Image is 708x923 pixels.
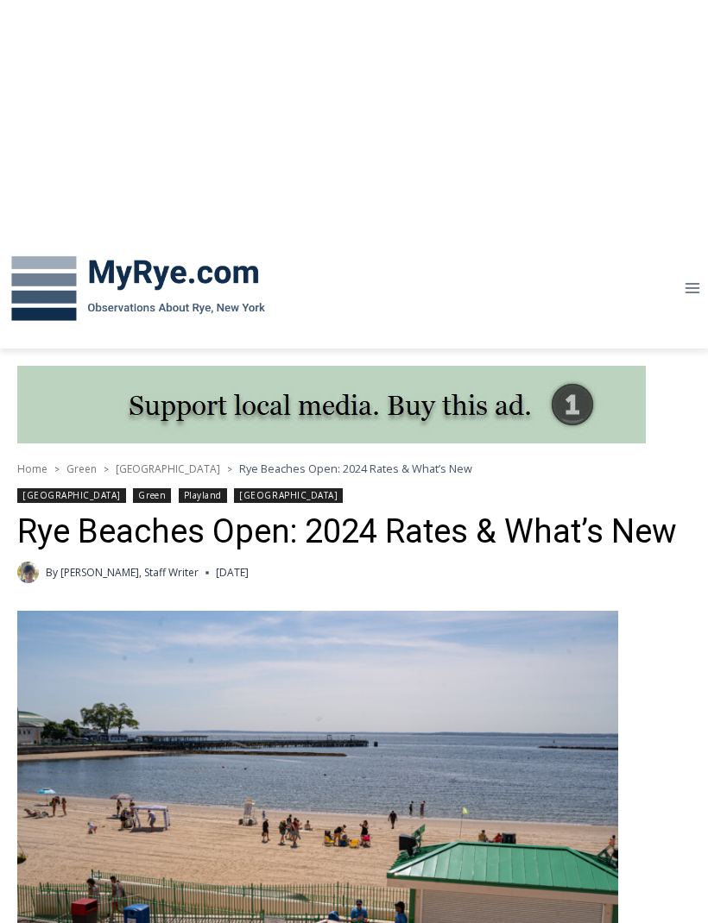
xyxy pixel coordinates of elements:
[227,463,232,475] span: >
[234,488,343,503] a: [GEOGRAPHIC_DATA]
[104,463,109,475] span: >
[60,565,199,580] a: [PERSON_NAME], Staff Writer
[17,562,39,583] a: Author image
[17,488,126,503] a: [GEOGRAPHIC_DATA]
[17,460,691,477] nav: Breadcrumbs
[17,562,39,583] img: (PHOTO: MyRye.com 2024 Head Intern, Editor and now Staff Writer Charlie Morris. Contributed.)Char...
[676,275,708,302] button: Open menu
[17,461,47,476] a: Home
[116,461,220,476] a: [GEOGRAPHIC_DATA]
[54,463,60,475] span: >
[133,488,171,503] a: Green
[239,461,472,476] span: Rye Beaches Open: 2024 Rates & What’s New
[17,512,691,552] h1: Rye Beaches Open: 2024 Rates & What’s New
[17,366,646,443] img: support local media, buy this ad
[179,488,227,503] a: Playland
[216,564,249,581] time: [DATE]
[66,461,97,476] a: Green
[46,564,58,581] span: By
